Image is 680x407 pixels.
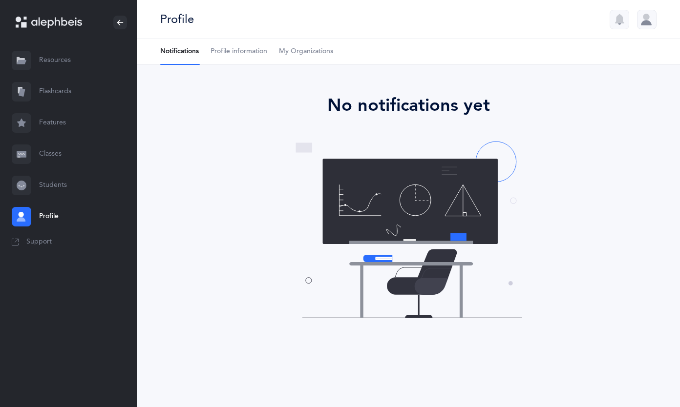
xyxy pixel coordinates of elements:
[26,237,52,247] span: Support
[211,47,267,57] span: Profile information
[293,138,525,321] img: staff-no-result.svg
[160,11,194,27] div: Profile
[213,92,604,119] div: No notifications yet
[631,358,668,395] iframe: Drift Widget Chat Controller
[279,47,333,57] span: My Organizations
